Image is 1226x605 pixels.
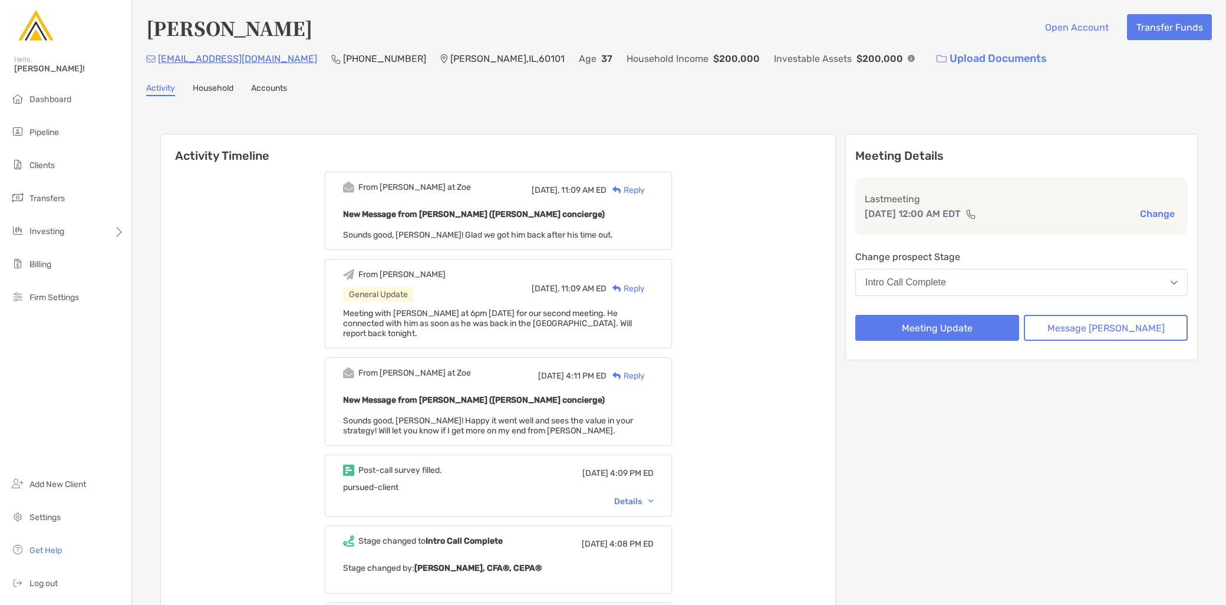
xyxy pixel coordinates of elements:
img: Location Icon [440,54,448,64]
span: pursued-client [343,482,398,492]
span: 4:11 PM ED [566,371,607,381]
span: [DATE] [538,371,564,381]
p: Last meeting [865,192,1178,206]
button: Transfer Funds [1127,14,1212,40]
img: Reply icon [612,186,621,194]
img: Open dropdown arrow [1171,281,1178,285]
button: Message [PERSON_NAME] [1024,315,1188,341]
span: Investing [29,226,64,236]
p: Meeting Details [855,149,1188,163]
p: $200,000 [713,51,760,66]
img: Event icon [343,269,354,280]
p: $200,000 [856,51,903,66]
span: 4:08 PM ED [609,539,654,549]
img: Phone Icon [331,54,341,64]
h4: [PERSON_NAME] [146,14,312,41]
span: Dashboard [29,94,71,104]
p: [DATE] 12:00 AM EDT [865,206,961,221]
span: [DATE], [532,284,559,294]
span: Sounds good, [PERSON_NAME]! Happy it went well and sees the value in your strategy! Will let you ... [343,416,633,436]
span: Clients [29,160,55,170]
button: Change [1136,208,1178,220]
p: [PHONE_NUMBER] [343,51,426,66]
span: [DATE] [582,539,608,549]
img: Email Icon [146,55,156,63]
img: Event icon [343,182,354,193]
img: Event icon [343,367,354,379]
span: [PERSON_NAME]! [14,64,124,74]
div: Reply [607,370,645,382]
img: dashboard icon [11,91,25,106]
img: settings icon [11,509,25,524]
img: investing icon [11,223,25,238]
a: Household [193,83,233,96]
p: Household Income [627,51,708,66]
img: pipeline icon [11,124,25,139]
span: Add New Client [29,479,86,489]
span: Meeting with [PERSON_NAME] at 6pm [DATE] for our second meeting. He connected with him as soon as... [343,308,632,338]
img: firm-settings icon [11,290,25,304]
span: [DATE], [532,185,559,195]
p: 37 [601,51,612,66]
span: Transfers [29,193,65,203]
span: Settings [29,512,61,522]
div: Intro Call Complete [865,277,946,288]
span: Pipeline [29,127,59,137]
p: [EMAIL_ADDRESS][DOMAIN_NAME] [158,51,317,66]
p: Age [579,51,596,66]
img: get-help icon [11,542,25,557]
div: Post-call survey filled. [358,465,442,475]
img: Info Icon [908,55,915,62]
img: communication type [965,209,976,219]
div: General Update [343,287,414,302]
span: Get Help [29,545,62,555]
a: Accounts [251,83,287,96]
button: Intro Call Complete [855,269,1188,296]
img: Zoe Logo [14,5,57,47]
b: [PERSON_NAME], CFA®, CEPA® [414,563,542,573]
span: Log out [29,578,58,588]
h6: Activity Timeline [161,134,835,163]
p: [PERSON_NAME] , IL , 60101 [450,51,565,66]
img: Reply icon [612,285,621,292]
span: Billing [29,259,51,269]
img: Event icon [343,535,354,547]
span: Sounds good, [PERSON_NAME]! Glad we got him back after his time out. [343,230,613,240]
img: button icon [937,55,947,63]
p: Investable Assets [774,51,852,66]
p: Change prospect Stage [855,249,1188,264]
div: From [PERSON_NAME] at Zoe [358,368,471,378]
span: [DATE] [582,468,608,478]
img: billing icon [11,257,25,271]
span: 11:09 AM ED [561,284,607,294]
a: Upload Documents [929,46,1054,71]
div: From [PERSON_NAME] at Zoe [358,182,471,192]
span: 11:09 AM ED [561,185,607,195]
div: From [PERSON_NAME] [358,269,446,280]
p: Stage changed by: [343,561,654,576]
img: transfers icon [11,190,25,205]
div: Reply [607,282,645,295]
div: Stage changed to [358,536,503,546]
img: Event icon [343,465,354,476]
span: Firm Settings [29,292,79,302]
b: New Message from [PERSON_NAME] ([PERSON_NAME] concierge) [343,395,605,405]
a: Activity [146,83,175,96]
b: New Message from [PERSON_NAME] ([PERSON_NAME] concierge) [343,209,605,219]
img: Chevron icon [648,499,654,503]
div: Reply [607,184,645,196]
img: add_new_client icon [11,476,25,491]
img: clients icon [11,157,25,172]
span: 4:09 PM ED [610,468,654,478]
b: Intro Call Complete [426,536,503,546]
img: logout icon [11,576,25,590]
div: Details [614,497,654,507]
button: Meeting Update [855,315,1019,341]
button: Open Account [1036,14,1118,40]
img: Reply icon [612,372,621,380]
